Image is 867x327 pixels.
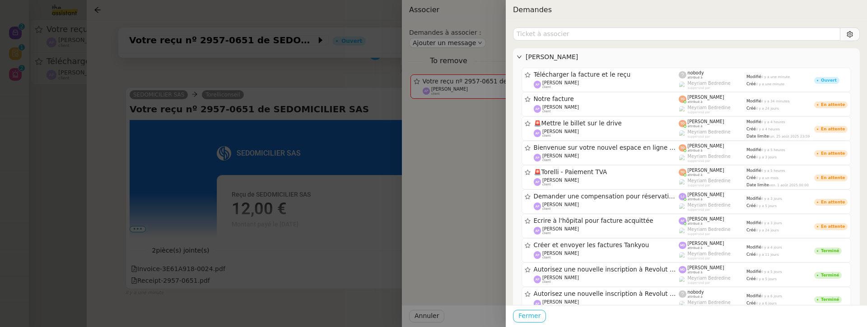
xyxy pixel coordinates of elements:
[534,202,679,211] app-user-detailed-label: client
[679,144,686,152] img: svg
[534,105,541,113] img: svg
[756,228,779,232] span: il y a 24 jours
[746,127,756,131] span: Créé
[746,294,761,298] span: Modifié
[542,202,579,207] span: [PERSON_NAME]
[534,178,679,187] app-user-detailed-label: client
[534,203,541,210] img: svg
[761,169,785,173] span: il y a 5 heures
[746,82,756,86] span: Créé
[761,245,782,249] span: il y a 4 jours
[688,143,724,148] span: [PERSON_NAME]
[534,80,679,89] app-user-detailed-label: client
[688,81,731,86] span: Meyriam Bedredine
[534,251,679,260] app-user-detailed-label: client
[746,106,756,111] span: Créé
[542,158,551,162] span: client
[542,226,579,231] span: [PERSON_NAME]
[769,134,810,138] span: lun. 25 août 2025 23:59
[679,95,746,104] app-user-label: attribué à
[679,251,746,260] app-user-label: suppervisé par
[679,192,746,201] app-user-label: attribué à
[542,231,551,235] span: client
[756,127,780,131] span: il y a 4 heures
[534,145,679,151] span: Bienvenue sur votre nouvel espace en ligne Pajemploi
[534,193,679,200] span: Demander une compensation pour réservation de voiture
[542,153,579,158] span: [PERSON_NAME]
[688,154,731,159] span: Meyriam Bedredine
[534,72,679,78] span: Télécharger la facture et le reçu
[534,178,541,186] img: svg
[821,176,845,180] div: En attente
[688,300,731,305] span: Meyriam Bedredine
[542,80,579,85] span: [PERSON_NAME]
[542,110,551,113] span: client
[679,266,686,274] img: svg
[746,276,756,281] span: Créé
[746,245,761,249] span: Modifié
[534,153,679,162] app-user-detailed-label: client
[679,241,746,250] app-user-label: attribué à
[746,269,761,274] span: Modifié
[679,70,746,79] app-user-label: attribué à
[688,100,703,104] span: attribué à
[821,103,845,107] div: En attente
[679,300,746,309] app-user-label: suppervisé par
[534,169,679,175] span: Torelli - Paiement TVA
[756,301,777,305] span: il y a 6 jours
[679,81,746,90] app-user-label: suppervisé par
[534,129,679,138] app-user-detailed-label: client
[769,183,809,187] span: ven. 1 août 2025 00:00
[756,253,779,257] span: il y a 11 jours
[679,203,746,212] app-user-label: suppervisé par
[542,183,551,186] span: client
[746,147,761,152] span: Modifié
[746,99,761,103] span: Modifié
[756,204,777,208] span: il y a 5 jours
[534,251,541,259] img: svg
[688,246,703,250] span: attribué à
[679,105,746,114] app-user-label: suppervisé par
[688,271,703,274] span: attribué à
[688,203,731,207] span: Meyriam Bedredine
[679,154,746,163] app-user-label: suppervisé par
[679,81,686,89] img: users%2FaellJyylmXSg4jqeVbanehhyYJm1%2Favatar%2Fprofile-pic%20(4).png
[688,168,724,173] span: [PERSON_NAME]
[679,203,686,211] img: users%2FaellJyylmXSg4jqeVbanehhyYJm1%2Favatar%2Fprofile-pic%20(4).png
[679,154,686,162] img: users%2FaellJyylmXSg4jqeVbanehhyYJm1%2Favatar%2Fprofile-pic%20(4).png
[679,193,686,201] img: svg
[679,252,686,259] img: users%2FaellJyylmXSg4jqeVbanehhyYJm1%2Favatar%2Fprofile-pic%20(4).png
[542,85,551,89] span: client
[688,149,703,152] span: attribué à
[688,216,724,221] span: [PERSON_NAME]
[746,203,756,208] span: Créé
[534,226,679,235] app-user-detailed-label: client
[688,70,704,75] span: nobody
[761,294,782,298] span: il y a 6 jours
[679,178,746,187] app-user-label: suppervisé par
[756,277,777,281] span: il y a 5 jours
[746,301,756,305] span: Créé
[688,135,710,138] span: suppervisé par
[513,310,546,322] button: Fermer
[821,127,845,131] div: En attente
[688,173,703,177] span: attribué à
[542,134,551,138] span: client
[679,120,686,128] img: svg
[688,276,731,281] span: Meyriam Bedredine
[679,119,746,128] app-user-label: attribué à
[688,129,731,134] span: Meyriam Bedredine
[513,5,552,14] span: Demandes
[534,267,679,273] span: Autorisez une nouvelle inscription à Revolut Business.
[688,76,703,79] span: attribué à
[534,242,679,249] span: Créer et envoyer les factures Tankyou
[679,179,686,186] img: users%2FaellJyylmXSg4jqeVbanehhyYJm1%2Favatar%2Fprofile-pic%20(4).png
[542,105,579,110] span: [PERSON_NAME]
[688,111,710,114] span: suppervisé par
[821,225,845,229] div: En attente
[821,152,845,156] div: En attente
[679,217,686,225] img: svg
[761,148,785,152] span: il y a 5 heures
[688,86,710,90] span: suppervisé par
[756,155,777,159] span: il y a 3 jours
